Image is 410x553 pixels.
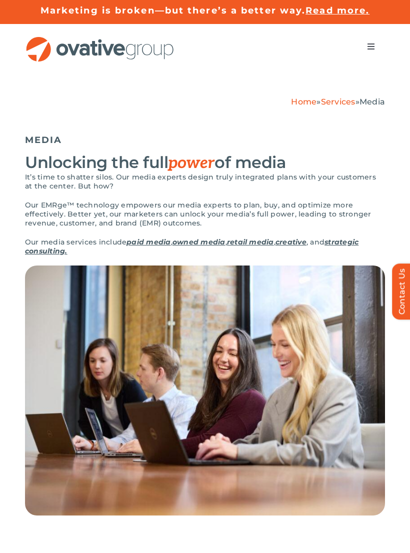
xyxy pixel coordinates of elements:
[321,97,355,106] a: Services
[291,97,385,106] span: » »
[305,5,369,16] a: Read more.
[172,237,225,246] a: owned media
[357,36,385,56] nav: Menu
[227,237,274,246] a: retail media
[25,134,385,145] h5: MEDIA
[25,200,385,227] p: Our EMRge™ technology empowers our media experts to plan, buy, and optimize more effectively. Bet...
[168,153,214,172] em: power
[126,237,170,246] a: paid media
[25,172,385,190] p: It’s time to shatter silos. Our media experts design truly integrated plans with your customers a...
[275,237,306,246] a: creative
[359,97,385,106] span: Media
[25,237,385,255] p: Our media services include , , , , and
[291,97,316,106] a: Home
[25,265,385,515] img: Media – Hero
[25,35,175,45] a: OG_Full_horizontal_RGB
[25,237,358,255] a: strategic consulting.
[25,153,385,172] h2: Unlocking the full of media
[40,5,306,16] a: Marketing is broken—but there’s a better way.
